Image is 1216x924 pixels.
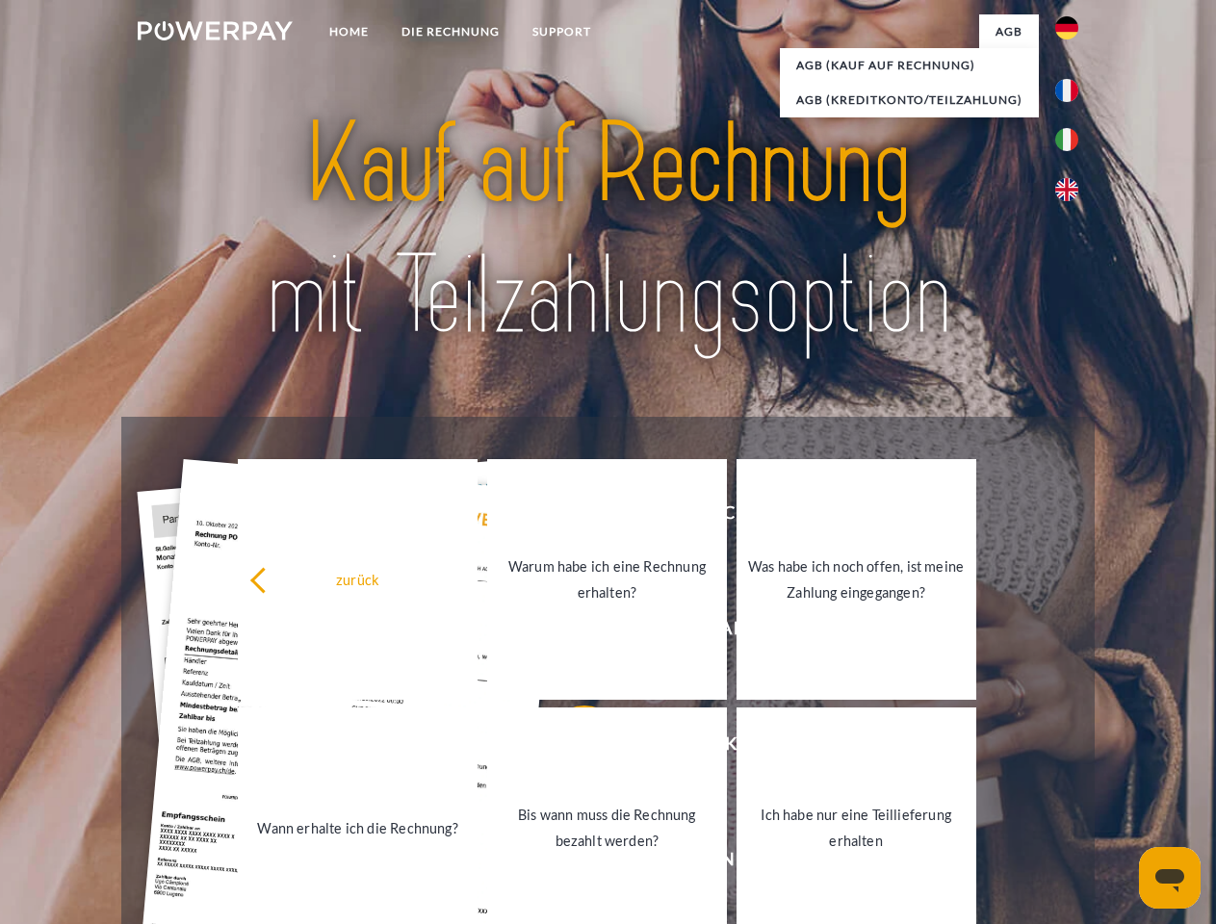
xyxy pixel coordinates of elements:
div: Was habe ich noch offen, ist meine Zahlung eingegangen? [748,553,965,605]
img: logo-powerpay-white.svg [138,21,293,40]
img: de [1055,16,1078,39]
a: AGB (Kauf auf Rechnung) [780,48,1039,83]
img: fr [1055,79,1078,102]
a: SUPPORT [516,14,608,49]
iframe: Schaltfläche zum Öffnen des Messaging-Fensters [1139,847,1201,909]
a: Home [313,14,385,49]
a: DIE RECHNUNG [385,14,516,49]
div: Bis wann muss die Rechnung bezahlt werden? [499,802,715,854]
div: Wann erhalte ich die Rechnung? [249,814,466,840]
div: zurück [249,566,466,592]
a: AGB (Kreditkonto/Teilzahlung) [780,83,1039,117]
img: en [1055,178,1078,201]
a: agb [979,14,1039,49]
img: title-powerpay_de.svg [184,92,1032,369]
a: Was habe ich noch offen, ist meine Zahlung eingegangen? [737,459,976,700]
div: Ich habe nur eine Teillieferung erhalten [748,802,965,854]
div: Warum habe ich eine Rechnung erhalten? [499,553,715,605]
img: it [1055,128,1078,151]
